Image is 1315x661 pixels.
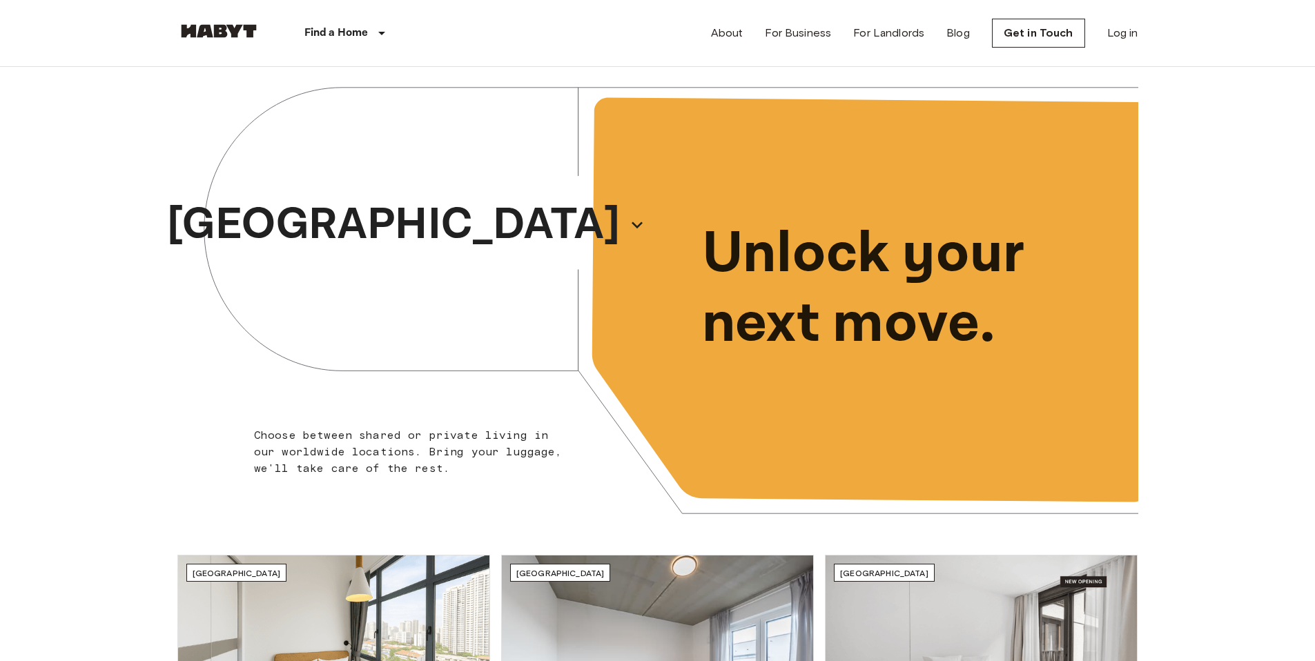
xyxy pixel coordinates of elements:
[853,25,924,41] a: For Landlords
[1107,25,1138,41] a: Log in
[167,192,620,258] p: [GEOGRAPHIC_DATA]
[711,25,743,41] a: About
[516,568,605,578] span: [GEOGRAPHIC_DATA]
[193,568,281,578] span: [GEOGRAPHIC_DATA]
[304,25,369,41] p: Find a Home
[840,568,928,578] span: [GEOGRAPHIC_DATA]
[177,24,260,38] img: Habyt
[162,188,650,262] button: [GEOGRAPHIC_DATA]
[254,427,571,477] p: Choose between shared or private living in our worldwide locations. Bring your luggage, we'll tak...
[992,19,1085,48] a: Get in Touch
[702,219,1116,359] p: Unlock your next move.
[765,25,831,41] a: For Business
[946,25,970,41] a: Blog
